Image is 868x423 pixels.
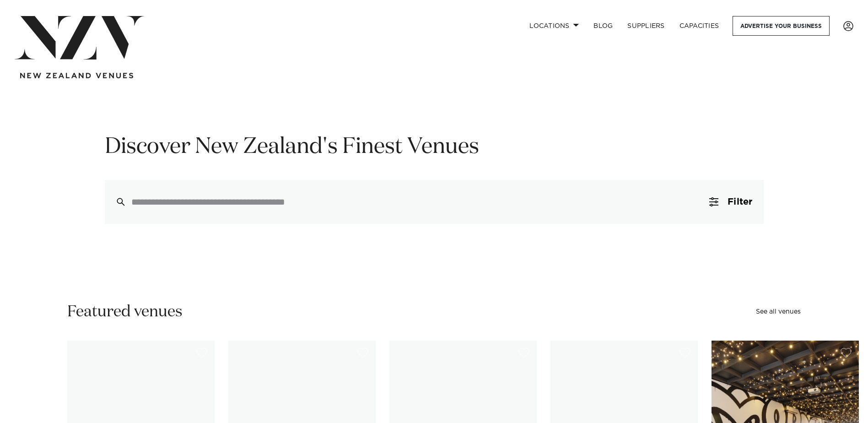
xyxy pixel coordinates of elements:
[698,180,763,224] button: Filter
[756,309,801,315] a: See all venues
[67,302,183,322] h2: Featured venues
[522,16,586,36] a: Locations
[728,197,752,206] span: Filter
[15,16,144,60] img: nzv-logo.png
[620,16,672,36] a: SUPPLIERS
[586,16,620,36] a: BLOG
[672,16,727,36] a: Capacities
[20,73,133,79] img: new-zealand-venues-text.png
[105,133,764,162] h1: Discover New Zealand's Finest Venues
[733,16,830,36] a: Advertise your business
